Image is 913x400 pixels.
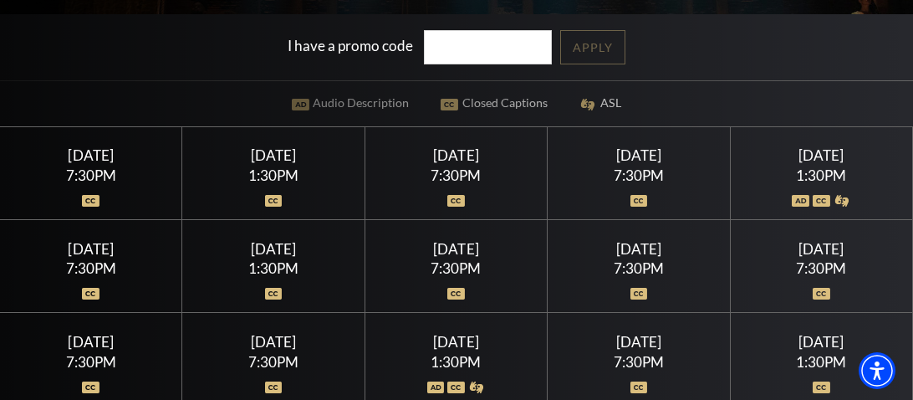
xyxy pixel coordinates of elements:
div: [DATE] [202,240,344,258]
div: 1:30PM [202,168,344,182]
div: Accessibility Menu [859,352,895,389]
div: 7:30PM [385,168,528,182]
div: [DATE] [568,240,710,258]
div: [DATE] [202,333,344,351]
div: 7:30PM [202,355,344,369]
div: [DATE] [20,146,162,164]
div: 1:30PM [202,261,344,275]
div: 7:30PM [568,168,710,182]
div: [DATE] [568,146,710,164]
div: [DATE] [750,333,892,351]
div: [DATE] [385,146,528,164]
div: [DATE] [568,333,710,351]
div: [DATE] [385,240,528,258]
div: 1:30PM [750,355,892,369]
div: 7:30PM [385,261,528,275]
div: [DATE] [385,333,528,351]
div: [DATE] [750,240,892,258]
div: 7:30PM [568,261,710,275]
div: 7:30PM [568,355,710,369]
div: 7:30PM [20,355,162,369]
label: I have a promo code [288,37,413,54]
div: [DATE] [202,146,344,164]
div: 7:30PM [750,261,892,275]
div: [DATE] [20,333,162,351]
div: 1:30PM [750,168,892,182]
div: [DATE] [20,240,162,258]
div: [DATE] [750,146,892,164]
div: 7:30PM [20,168,162,182]
div: 7:30PM [20,261,162,275]
div: 1:30PM [385,355,528,369]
